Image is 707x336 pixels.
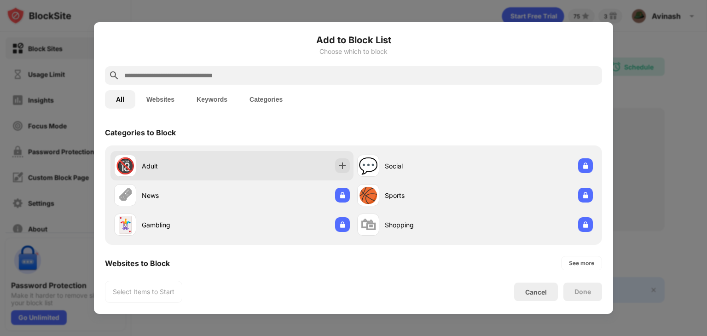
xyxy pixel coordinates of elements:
[105,33,602,47] h6: Add to Block List
[116,156,135,175] div: 🔞
[105,90,135,109] button: All
[135,90,185,109] button: Websites
[574,288,591,295] div: Done
[360,215,376,234] div: 🛍
[359,186,378,205] div: 🏀
[385,161,475,171] div: Social
[142,220,232,230] div: Gambling
[105,48,602,55] div: Choose which to block
[105,128,176,137] div: Categories to Block
[109,70,120,81] img: search.svg
[142,191,232,200] div: News
[385,220,475,230] div: Shopping
[385,191,475,200] div: Sports
[569,259,594,268] div: See more
[116,215,135,234] div: 🃏
[525,288,547,296] div: Cancel
[142,161,232,171] div: Adult
[117,186,133,205] div: 🗞
[238,90,294,109] button: Categories
[113,287,174,296] div: Select Items to Start
[359,156,378,175] div: 💬
[105,259,170,268] div: Websites to Block
[185,90,238,109] button: Keywords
